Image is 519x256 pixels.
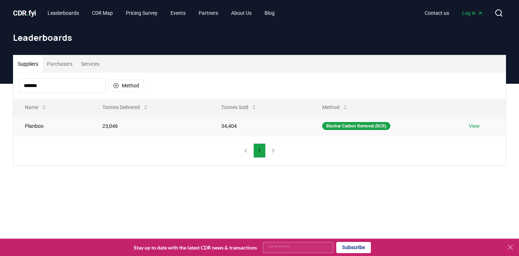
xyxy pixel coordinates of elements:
button: Method [316,100,354,114]
a: CDR.fyi [13,8,36,18]
a: About Us [225,6,257,19]
button: Tonnes Delivered [97,100,154,114]
td: 23,046 [91,116,210,136]
a: Partners [193,6,224,19]
nav: Main [42,6,280,19]
button: Method [108,80,144,91]
button: Tonnes Sold [216,100,263,114]
h1: Leaderboards [13,32,506,43]
td: 34,404 [210,116,311,136]
button: Name [19,100,53,114]
button: Services [77,55,104,73]
td: Planboo [13,116,91,136]
a: View [469,122,480,130]
nav: Main [419,6,489,19]
a: Events [165,6,191,19]
div: Biochar Carbon Removal (BCR) [322,122,390,130]
a: Contact us [419,6,455,19]
a: Pricing Survey [120,6,163,19]
a: Leaderboards [42,6,85,19]
a: Blog [259,6,280,19]
a: Log in [456,6,489,19]
a: CDR Map [86,6,119,19]
span: . [27,9,29,17]
span: CDR fyi [13,9,36,17]
button: Suppliers [13,55,43,73]
span: Log in [462,9,483,17]
button: 1 [253,143,266,158]
button: Purchasers [43,55,77,73]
